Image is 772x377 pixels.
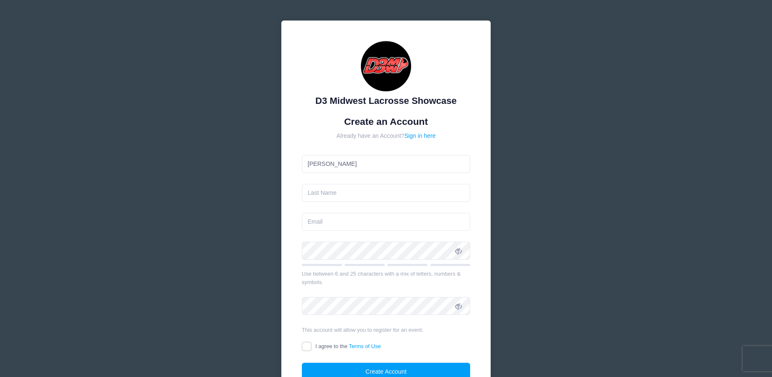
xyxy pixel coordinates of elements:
[302,270,471,286] div: Use between 6 and 25 characters with a mix of letters, numbers & symbols.
[361,41,411,91] img: D3 Midwest Lacrosse Showcase
[349,343,381,349] a: Terms of Use
[302,342,311,351] input: I agree to theTerms of Use
[302,184,471,202] input: Last Name
[302,213,471,231] input: Email
[302,132,471,140] div: Already have an Account?
[315,343,381,349] span: I agree to the
[302,94,471,108] div: D3 Midwest Lacrosse Showcase
[302,155,471,173] input: First Name
[404,132,436,139] a: Sign in here
[302,116,471,127] h1: Create an Account
[302,326,471,334] div: This account will allow you to register for an event.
